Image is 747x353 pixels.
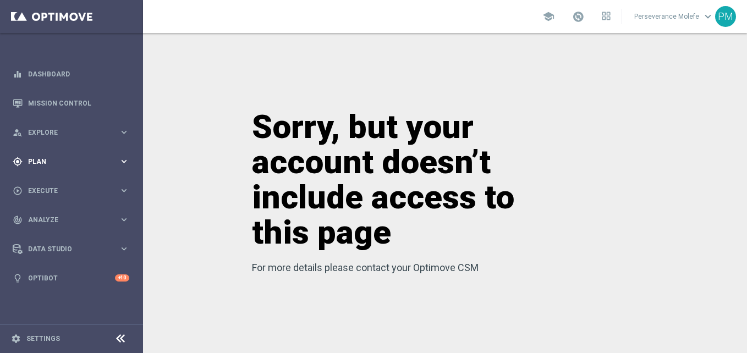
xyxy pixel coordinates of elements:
div: Analyze [13,215,119,225]
i: person_search [13,128,23,137]
i: keyboard_arrow_right [119,156,129,167]
span: Execute [28,187,119,194]
div: Explore [13,128,119,137]
button: equalizer Dashboard [12,70,130,79]
div: Dashboard [13,59,129,89]
p: For more details please contact your Optimove CSM [252,261,537,274]
div: Data Studio [13,244,119,254]
i: lightbulb [13,273,23,283]
div: +10 [115,274,129,282]
i: settings [11,334,21,344]
div: Mission Control [13,89,129,118]
button: Mission Control [12,99,130,108]
button: Data Studio keyboard_arrow_right [12,245,130,253]
div: Optibot [13,263,129,293]
i: keyboard_arrow_right [119,244,129,254]
div: PM [715,6,736,27]
button: person_search Explore keyboard_arrow_right [12,128,130,137]
span: Plan [28,158,119,165]
a: Optibot [28,263,115,293]
button: play_circle_outline Execute keyboard_arrow_right [12,186,130,195]
i: keyboard_arrow_right [119,185,129,196]
span: Data Studio [28,246,119,252]
i: keyboard_arrow_right [119,214,129,225]
button: gps_fixed Plan keyboard_arrow_right [12,157,130,166]
h1: Sorry, but your account doesn’t include access to this page [252,109,537,250]
span: Analyze [28,217,119,223]
i: gps_fixed [13,157,23,167]
a: Settings [26,335,60,342]
a: Perseverance Molefekeyboard_arrow_down [633,8,715,25]
span: school [542,10,554,23]
a: Mission Control [28,89,129,118]
i: keyboard_arrow_right [119,127,129,137]
i: play_circle_outline [13,186,23,196]
div: Execute [13,186,119,196]
div: Plan [13,157,119,167]
span: Explore [28,129,119,136]
span: keyboard_arrow_down [702,10,714,23]
i: track_changes [13,215,23,225]
button: lightbulb Optibot +10 [12,274,130,283]
a: Dashboard [28,59,129,89]
i: equalizer [13,69,23,79]
button: track_changes Analyze keyboard_arrow_right [12,216,130,224]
